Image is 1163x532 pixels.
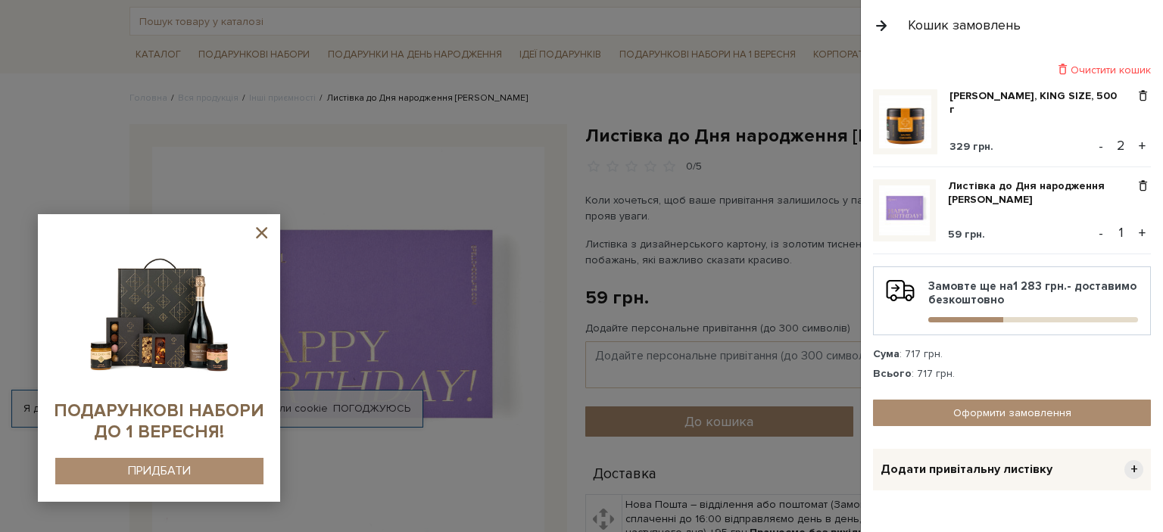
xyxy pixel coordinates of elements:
div: Кошик замовлень [908,17,1021,34]
button: - [1093,222,1108,244]
span: 329 грн. [949,140,993,153]
span: Додати привітальну листівку [881,462,1052,478]
button: + [1133,135,1151,157]
strong: Сума [873,347,900,360]
span: + [1124,460,1143,479]
button: - [1093,135,1108,157]
div: : 717 грн. [873,347,1151,361]
div: Очистити кошик [873,63,1151,77]
div: : 717 грн. [873,367,1151,381]
a: [PERSON_NAME], KING SIZE, 500 г [949,89,1135,117]
a: Листівка до Дня народження [PERSON_NAME] [948,179,1135,207]
b: 1 283 грн. [1013,279,1067,293]
button: + [1133,222,1151,244]
img: Листівка до Дня народження лавандова [879,185,930,236]
img: Солона карамель, KING SIZE, 500 г [879,95,931,148]
span: 59 грн. [948,228,985,241]
a: Оформити замовлення [873,400,1151,426]
strong: Всього [873,367,912,380]
div: Замовте ще на - доставимо безкоштовно [886,279,1138,322]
